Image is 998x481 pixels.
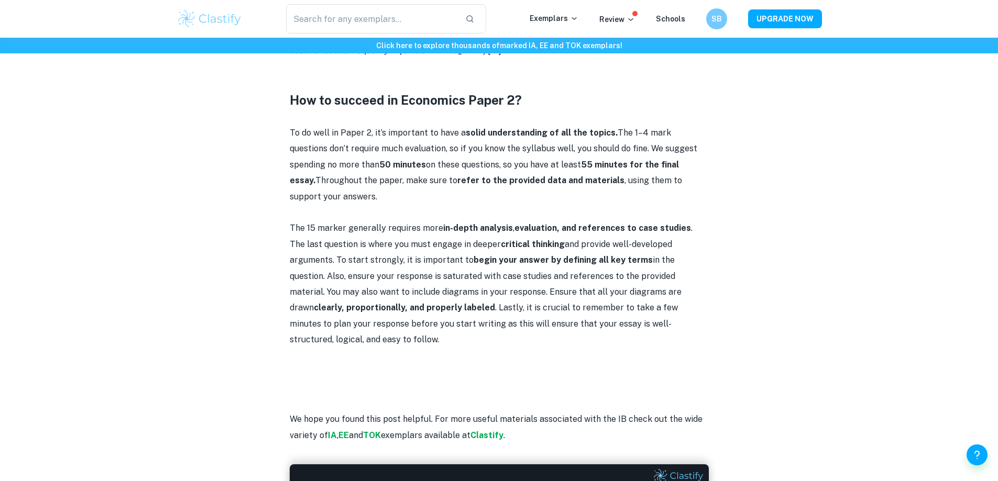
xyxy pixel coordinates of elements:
strong: refer to the provided data and materials [457,175,624,185]
h3: How to succeed in Economics Paper 2? [290,91,709,109]
button: UPGRADE NOW [748,9,822,28]
strong: clearly, proportionally, and properly labeled [314,303,495,312]
strong: 50 minutes [379,160,426,170]
a: IA [328,430,337,440]
p: Exemplars [530,13,578,24]
a: EE [338,430,349,440]
p: We hope you found this post helpful. For more useful materials associated with the IB check out t... [290,411,709,443]
img: Clastify logo [177,8,243,29]
strong: evaluation, and references to case studies [514,223,691,233]
a: TOK [363,430,381,440]
p: To do well in Paper 2, it’s important to have a The 1–4 mark questions don’t require much evaluat... [290,125,709,205]
strong: begin your answer by defining all key terms [474,255,653,265]
a: Clastify [470,430,503,440]
h6: Click here to explore thousands of marked IA, EE and TOK exemplars ! [2,40,996,51]
strong: solid understanding of all the topics. [466,128,618,138]
button: Help and Feedback [967,444,988,465]
p: The 15 marker generally requires more , . The last question is where you must engage in deeper an... [290,220,709,348]
input: Search for any exemplars... [286,4,457,33]
p: Review [599,14,635,25]
strong: in-depth analysis [443,223,513,233]
strong: critical thinking [501,239,565,249]
i: Using information from the texts/data and your knowledge of economics, evaluate policies that cou... [290,29,705,55]
button: SB [706,8,727,29]
h6: SB [710,13,722,25]
a: Schools [656,15,685,23]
